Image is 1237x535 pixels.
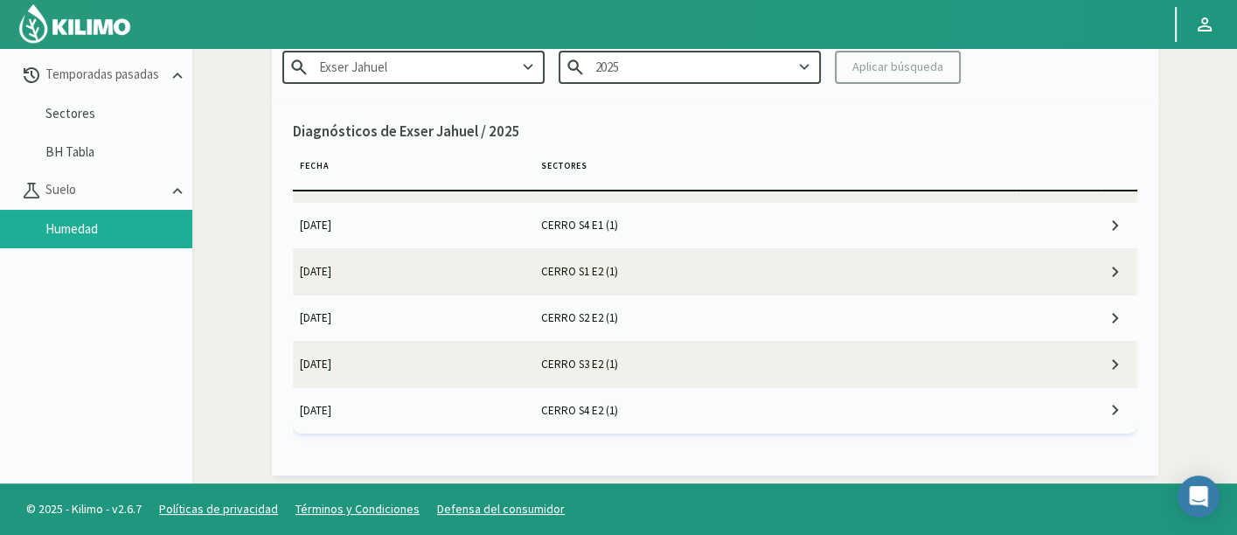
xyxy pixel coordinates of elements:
p: Temporadas pasadas [42,65,168,85]
p: Diagnósticos de Exser Jahuel / 2025 [293,121,1137,143]
td: [DATE] [293,203,534,248]
td: [DATE] [293,295,534,341]
span: © 2025 - Kilimo - v2.6.7 [17,500,150,518]
th: Fecha [293,152,534,191]
td: CERRO S2 E2 (1) [533,295,1016,341]
p: Suelo [42,180,168,200]
td: [DATE] [293,387,534,433]
td: CERRO S4 E2 (1) [533,387,1016,433]
img: Kilimo [17,3,132,45]
input: Escribe para buscar [559,51,821,83]
th: Sectores [533,152,1016,191]
td: CERRO S1 E2 (1) [533,249,1016,295]
td: CERRO S3 E2 (1) [533,342,1016,387]
td: [DATE] [293,249,534,295]
a: Humedad [45,221,192,237]
td: CERRO S4 E1 (1) [533,203,1016,248]
a: Políticas de privacidad [159,501,278,517]
td: [DATE] [293,342,534,387]
a: Defensa del consumidor [437,501,565,517]
a: Sectores [45,106,192,122]
a: Términos y Condiciones [295,501,420,517]
input: Escribe para buscar [282,51,545,83]
div: Open Intercom Messenger [1178,476,1220,518]
a: BH Tabla [45,144,192,160]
